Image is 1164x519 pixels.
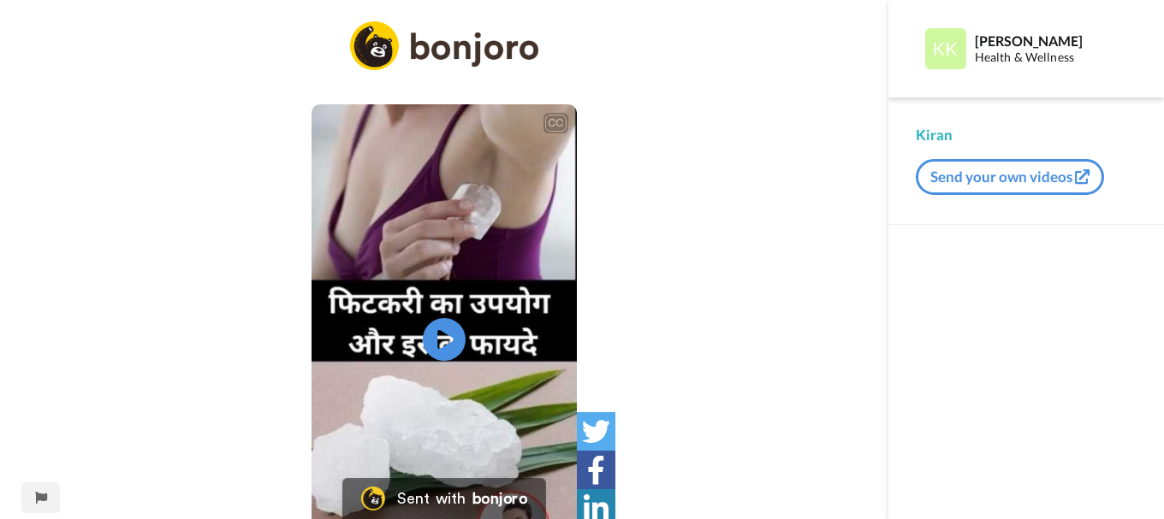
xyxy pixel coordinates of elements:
[397,491,466,506] div: Sent with
[925,28,966,69] img: Profile Image
[916,125,1137,145] div: Kiran
[350,21,538,70] img: logo_full.png
[975,50,1136,65] div: Health & Wellness
[916,159,1104,195] button: Send your own videos
[545,115,567,132] div: CC
[975,32,1136,49] div: [PERSON_NAME]
[361,487,385,510] img: Bonjoro Logo
[472,491,527,506] div: bonjoro
[342,478,546,519] a: Bonjoro LogoSent withbonjoro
